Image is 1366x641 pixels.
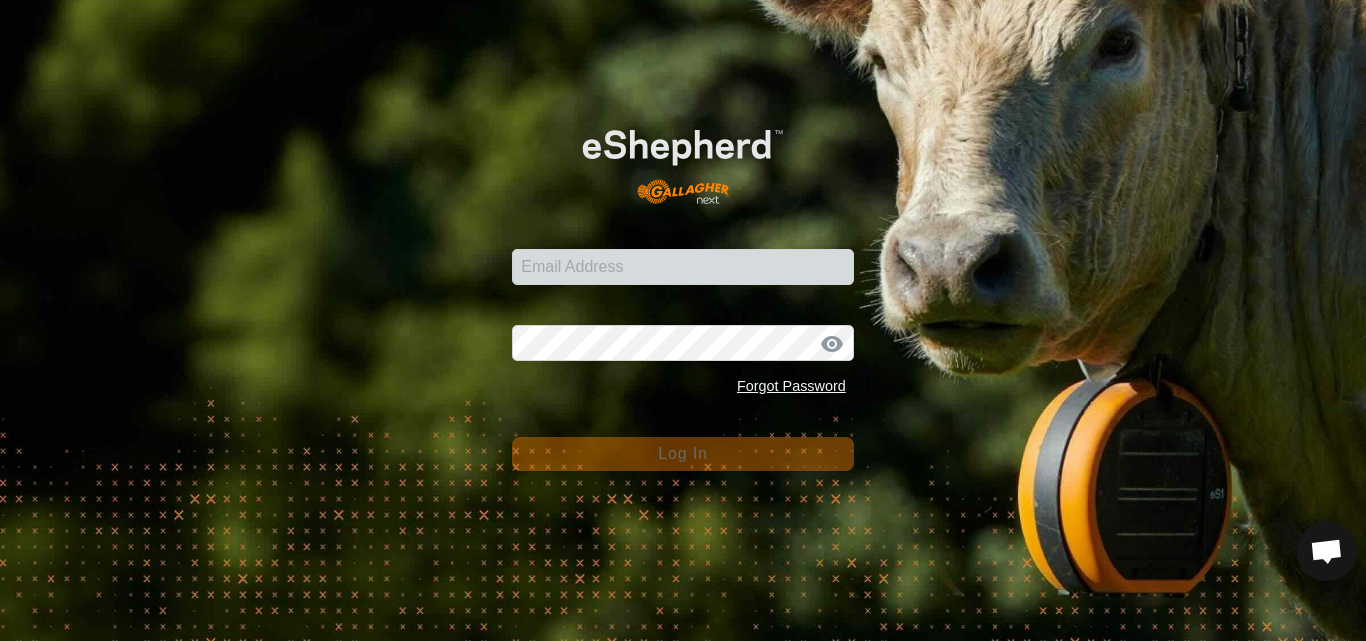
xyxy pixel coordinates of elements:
button: Log In [512,437,854,471]
img: E-shepherd Logo [546,101,819,217]
div: Open chat [1297,521,1357,581]
input: Email Address [512,249,854,285]
span: Log In [658,445,707,462]
a: Forgot Password [737,378,846,394]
